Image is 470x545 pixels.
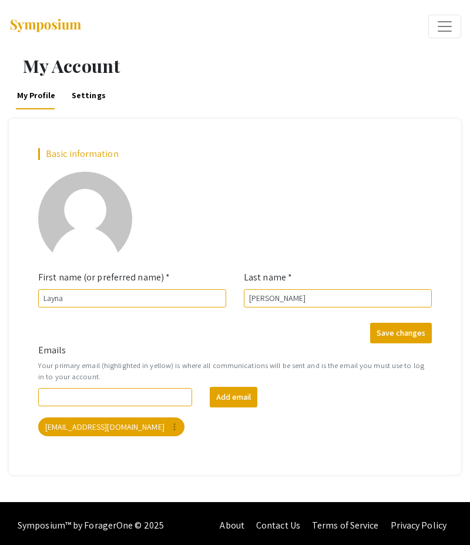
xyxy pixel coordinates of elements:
[244,270,292,285] label: Last name *
[70,81,107,109] a: Settings
[38,270,170,285] label: First name (or preferred name) *
[169,422,180,432] mat-icon: more_vert
[38,417,184,436] mat-chip: [EMAIL_ADDRESS][DOMAIN_NAME]
[38,148,432,159] h2: Basic information
[23,55,461,76] h1: My Account
[220,519,244,531] a: About
[391,519,446,531] a: Privacy Policy
[256,519,300,531] a: Contact Us
[312,519,379,531] a: Terms of Service
[428,15,461,38] button: Expand or Collapse Menu
[210,387,257,407] button: Add email
[38,360,432,382] small: Your primary email (highlighted in yellow) is where all communications will be sent and is the em...
[38,415,432,439] mat-chip-list: Your emails
[16,81,56,109] a: My Profile
[370,323,432,343] button: Save changes
[9,18,82,34] img: Symposium by ForagerOne
[36,415,187,439] app-email-chip: Your primary email
[9,492,50,536] iframe: Chat
[38,343,66,357] label: Emails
